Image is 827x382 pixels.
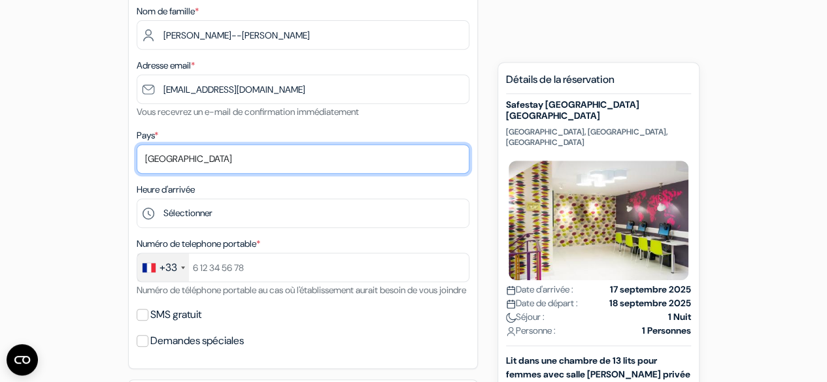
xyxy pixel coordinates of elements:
label: Adresse email [137,59,195,72]
label: SMS gratuit [150,306,201,324]
input: Entrer adresse e-mail [137,74,469,104]
span: Séjour : [506,310,545,324]
div: +33 [160,260,177,276]
span: Date de départ : [506,296,578,310]
button: Ouvrir le widget CMP [7,344,38,375]
p: [GEOGRAPHIC_DATA], [GEOGRAPHIC_DATA], [GEOGRAPHIC_DATA] [506,127,691,148]
label: Nom de famille [137,5,199,18]
label: Pays [137,129,158,142]
div: France: +33 [137,253,189,281]
small: Numéro de téléphone portable au cas où l'établissement aurait besoin de vous joindre [137,284,466,296]
img: calendar.svg [506,299,516,309]
b: Lit dans une chambre de 13 lits pour femmes avec salle [PERSON_NAME] privée [506,355,690,380]
h5: Safestay [GEOGRAPHIC_DATA] [GEOGRAPHIC_DATA] [506,99,691,121]
span: Date d'arrivée : [506,283,573,296]
input: 6 12 34 56 78 [137,253,469,282]
label: Demandes spéciales [150,332,244,350]
h5: Détails de la réservation [506,73,691,94]
img: moon.svg [506,313,516,323]
strong: 17 septembre 2025 [610,283,691,296]
small: Vous recevrez un e-mail de confirmation immédiatement [137,106,359,118]
span: Personne : [506,324,556,338]
img: user_icon.svg [506,326,516,336]
strong: 1 Personnes [642,324,691,338]
strong: 1 Nuit [668,310,691,324]
label: Numéro de telephone portable [137,237,260,251]
label: Heure d'arrivée [137,183,195,197]
img: calendar.svg [506,285,516,295]
strong: 18 septembre 2025 [609,296,691,310]
input: Entrer le nom de famille [137,20,469,50]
